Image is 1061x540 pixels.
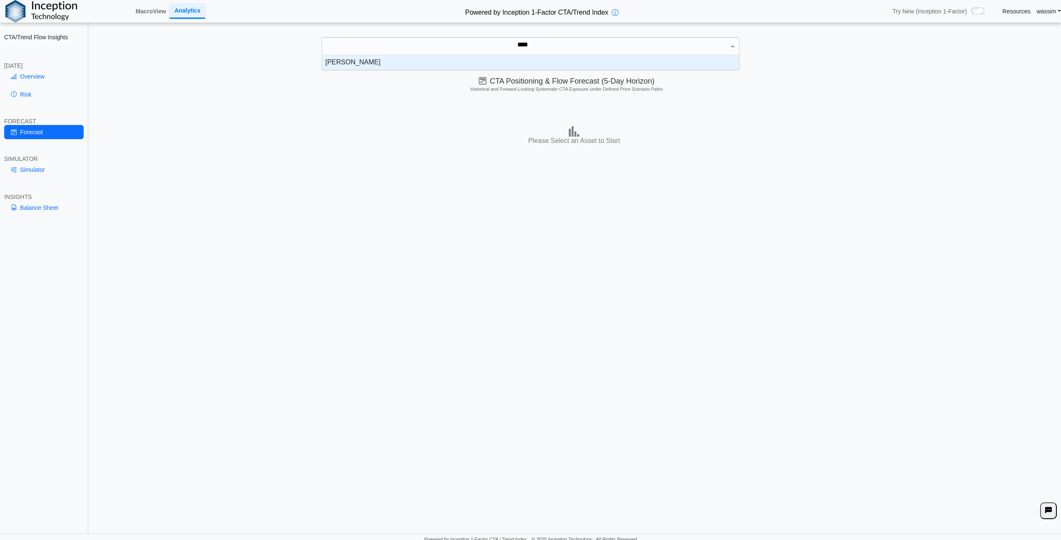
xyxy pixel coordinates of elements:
span: CTA Positioning & Flow Forecast (5-Day Horizon) [479,77,654,85]
div: [DATE] [4,62,84,69]
h3: Please Select an Asset to Start [413,137,736,145]
div: FORECAST [4,117,84,125]
h2: Powered by Inception 1-Factor CTA/Trend Index [462,5,611,17]
span: Try New (Inception 1-Factor) [892,8,967,15]
img: bar-chart.png [569,126,579,137]
div: SIMULATOR [4,155,84,163]
a: Resources [1002,8,1030,15]
div: grid [322,55,739,70]
a: Risk [4,87,84,102]
a: Analytics [169,3,205,19]
a: Simulator [4,163,84,177]
a: Overview [4,69,84,84]
a: Forecast [4,125,84,139]
a: Balance Sheet [4,201,84,215]
h2: CTA/Trend Flow Insights [4,33,84,41]
div: INSIGHTS [4,193,84,201]
a: wassim [1037,8,1061,15]
div: [PERSON_NAME] [322,55,739,70]
h5: Historical and Forward-Looking Systematic CTA Exposure under Defined Price Scenario Paths [95,87,1039,92]
a: MacroView [132,4,169,18]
